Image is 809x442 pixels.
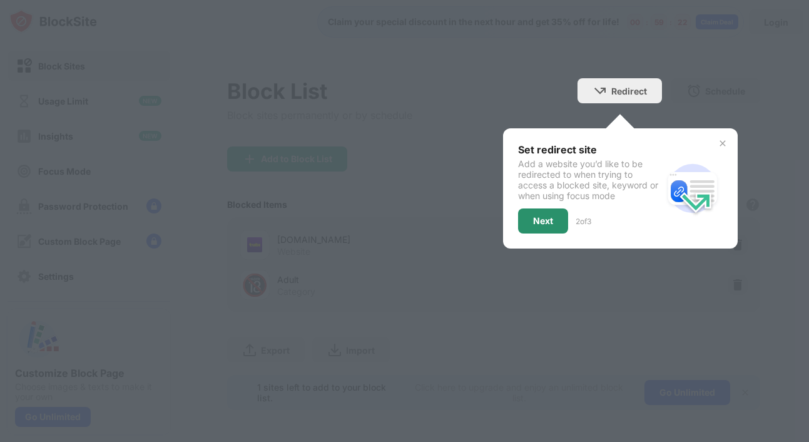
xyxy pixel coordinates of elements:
[518,158,663,201] div: Add a website you’d like to be redirected to when trying to access a blocked site, keyword or whe...
[611,86,647,96] div: Redirect
[518,143,663,156] div: Set redirect site
[533,216,553,226] div: Next
[718,138,728,148] img: x-button.svg
[576,217,591,226] div: 2 of 3
[663,158,723,218] img: redirect.svg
